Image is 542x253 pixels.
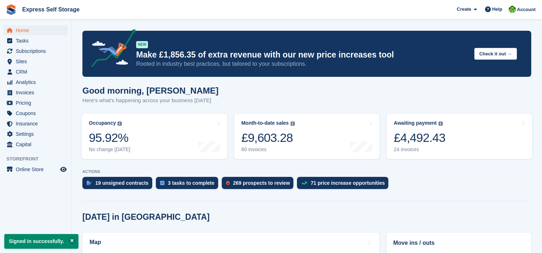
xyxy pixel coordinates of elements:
[86,29,136,70] img: price-adjustments-announcement-icon-8257ccfd72463d97f412b2fc003d46551f7dbcb40ab6d574587a9cd5c0d94...
[136,50,469,60] p: Make £1,856.35 of extra revenue with our new price increases tool
[394,147,445,153] div: 24 invoices
[160,181,164,185] img: task-75834270c22a3079a89374b754ae025e5fb1db73e45f91037f5363f120a921f8.svg
[393,239,524,247] h2: Move ins / outs
[16,108,59,118] span: Coupons
[509,6,516,13] img: Sonia Shah
[301,182,307,185] img: price_increase_opportunities-93ffe204e8149a01c8c9dc8f82e8f89637d9d84a8eef4429ea346261dce0b2c0.svg
[222,177,297,193] a: 269 prospects to review
[4,67,68,77] a: menu
[4,36,68,46] a: menu
[16,139,59,149] span: Capital
[517,6,536,13] span: Account
[4,77,68,87] a: menu
[16,129,59,139] span: Settings
[16,25,59,35] span: Home
[16,36,59,46] span: Tasks
[117,121,122,126] img: icon-info-grey-7440780725fd019a000dd9b08b2336e03edf1995a4989e88bcd33f0948082b44.svg
[4,88,68,98] a: menu
[82,212,210,222] h2: [DATE] in [GEOGRAPHIC_DATA]
[89,130,130,145] div: 95.92%
[4,164,68,174] a: menu
[387,114,532,159] a: Awaiting payment £4,492.43 24 invoices
[156,177,222,193] a: 3 tasks to complete
[16,98,59,108] span: Pricing
[82,177,156,193] a: 19 unsigned contracts
[4,129,68,139] a: menu
[226,181,230,185] img: prospect-51fa495bee0391a8d652442698ab0144808aea92771e9ea1ae160a38d050c398.svg
[6,155,71,163] span: Storefront
[394,120,437,126] div: Awaiting payment
[16,77,59,87] span: Analytics
[4,139,68,149] a: menu
[4,25,68,35] a: menu
[311,180,385,186] div: 71 price increase opportunities
[89,120,116,126] div: Occupancy
[19,4,82,15] a: Express Self Storage
[4,56,68,66] a: menu
[16,88,59,98] span: Invoices
[90,239,101,245] h2: Map
[291,121,295,126] img: icon-info-grey-7440780725fd019a000dd9b08b2336e03edf1995a4989e88bcd33f0948082b44.svg
[87,181,92,185] img: contract_signature_icon-13c848040528278c33f63329250d36e43548de30e8caae1d1a13099fd9432cc5.svg
[82,96,219,105] p: Here's what's happening across your business [DATE]
[241,147,295,153] div: 60 invoices
[492,6,502,13] span: Help
[438,121,443,126] img: icon-info-grey-7440780725fd019a000dd9b08b2336e03edf1995a4989e88bcd33f0948082b44.svg
[394,130,445,145] div: £4,492.43
[4,108,68,118] a: menu
[59,165,68,174] a: Preview store
[4,234,78,249] p: Signed in successfully.
[82,169,531,174] p: ACTIONS
[4,98,68,108] a: menu
[95,180,149,186] div: 19 unsigned contracts
[16,56,59,66] span: Sites
[136,41,148,48] div: NEW
[6,4,16,15] img: stora-icon-8386f47178a22dfd0bd8f6a31ec36ba5ce8667c1dd55bd0f319d3a0aa187defe.svg
[168,180,215,186] div: 3 tasks to complete
[89,147,130,153] div: No change [DATE]
[4,46,68,56] a: menu
[234,114,380,159] a: Month-to-date sales £9,603.28 60 invoices
[82,114,227,159] a: Occupancy 95.92% No change [DATE]
[16,119,59,129] span: Insurance
[4,119,68,129] a: menu
[16,164,59,174] span: Online Store
[82,86,219,95] h1: Good morning, [PERSON_NAME]
[457,6,471,13] span: Create
[474,48,517,60] button: Check it out →
[241,130,295,145] div: £9,603.28
[16,46,59,56] span: Subscriptions
[16,67,59,77] span: CRM
[241,120,289,126] div: Month-to-date sales
[233,180,290,186] div: 269 prospects to review
[136,60,469,68] p: Rooted in industry best practices, but tailored to your subscriptions.
[297,177,392,193] a: 71 price increase opportunities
